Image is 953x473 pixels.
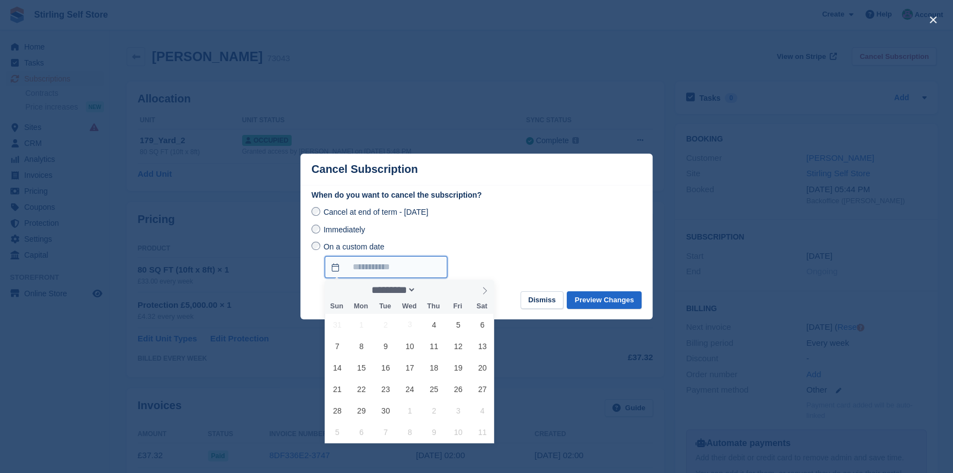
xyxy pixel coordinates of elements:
span: October 5, 2025 [326,421,348,443]
button: Preview Changes [567,291,642,309]
input: Cancel at end of term - [DATE] [311,207,320,216]
span: October 10, 2025 [447,421,469,443]
span: September 24, 2025 [399,378,420,400]
span: September 9, 2025 [375,335,396,357]
span: September 28, 2025 [326,400,348,421]
span: September 6, 2025 [472,314,493,335]
span: October 1, 2025 [399,400,420,421]
button: close [924,11,942,29]
span: September 13, 2025 [472,335,493,357]
span: September 30, 2025 [375,400,396,421]
span: September 22, 2025 [350,378,372,400]
select: Month [368,284,417,296]
span: Sun [325,303,349,310]
span: October 2, 2025 [423,400,445,421]
span: September 7, 2025 [326,335,348,357]
span: September 16, 2025 [375,357,396,378]
input: Immediately [311,225,320,233]
span: September 21, 2025 [326,378,348,400]
span: Fri [446,303,470,310]
span: September 29, 2025 [350,400,372,421]
span: Cancel at end of term - [DATE] [324,208,428,216]
span: September 1, 2025 [350,314,372,335]
span: October 11, 2025 [472,421,493,443]
span: September 5, 2025 [447,314,469,335]
input: On a custom date [325,256,447,278]
span: September 11, 2025 [423,335,445,357]
span: September 12, 2025 [447,335,469,357]
span: September 2, 2025 [375,314,396,335]
span: September 14, 2025 [326,357,348,378]
span: Tue [373,303,397,310]
span: On a custom date [324,242,385,251]
span: September 3, 2025 [399,314,420,335]
span: September 18, 2025 [423,357,445,378]
span: August 31, 2025 [326,314,348,335]
span: September 25, 2025 [423,378,445,400]
span: October 6, 2025 [350,421,372,443]
span: September 19, 2025 [447,357,469,378]
span: October 7, 2025 [375,421,396,443]
span: October 4, 2025 [472,400,493,421]
span: Thu [421,303,446,310]
label: When do you want to cancel the subscription? [311,189,642,201]
span: October 8, 2025 [399,421,420,443]
button: Dismiss [521,291,563,309]
span: October 3, 2025 [447,400,469,421]
span: October 9, 2025 [423,421,445,443]
p: Cancel Subscription [311,163,418,176]
input: Year [416,284,451,296]
span: September 8, 2025 [350,335,372,357]
input: On a custom date [311,242,320,251]
span: September 4, 2025 [423,314,445,335]
span: Mon [349,303,373,310]
span: September 20, 2025 [472,357,493,378]
span: September 10, 2025 [399,335,420,357]
span: September 23, 2025 [375,378,396,400]
span: September 26, 2025 [447,378,469,400]
span: September 15, 2025 [350,357,372,378]
span: Sat [470,303,494,310]
span: September 17, 2025 [399,357,420,378]
span: Immediately [324,225,365,234]
span: September 27, 2025 [472,378,493,400]
span: Wed [397,303,421,310]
